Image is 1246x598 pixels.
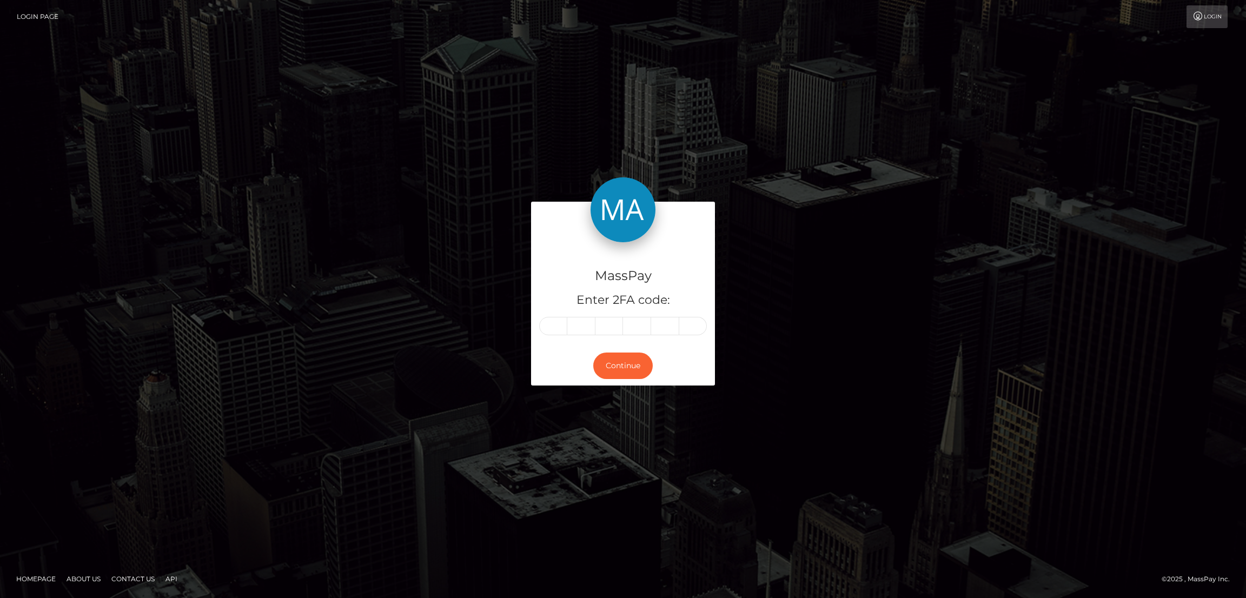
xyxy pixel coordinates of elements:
a: Login Page [17,5,58,28]
a: API [161,570,182,587]
h5: Enter 2FA code: [539,292,707,309]
a: Login [1187,5,1228,28]
h4: MassPay [539,267,707,285]
a: Homepage [12,570,60,587]
img: MassPay [591,177,655,242]
div: © 2025 , MassPay Inc. [1162,573,1238,585]
a: About Us [62,570,105,587]
a: Contact Us [107,570,159,587]
button: Continue [593,353,653,379]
